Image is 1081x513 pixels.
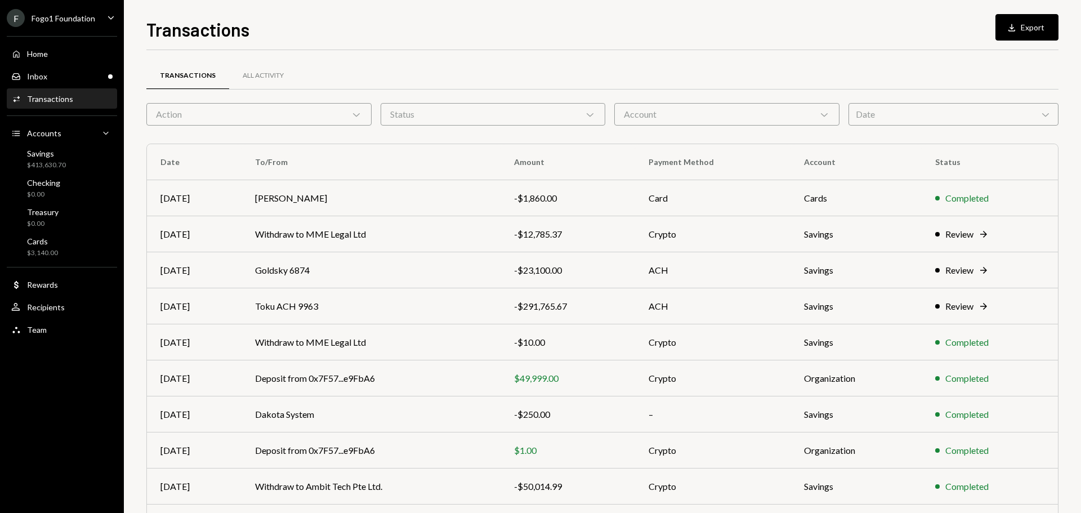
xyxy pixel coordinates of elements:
[7,204,117,231] a: Treasury$0.00
[7,123,117,143] a: Accounts
[501,144,635,180] th: Amount
[242,252,501,288] td: Goldsky 6874
[514,336,622,349] div: -$10.00
[635,180,790,216] td: Card
[242,360,501,396] td: Deposit from 0x7F57...e9FbA6
[27,72,47,81] div: Inbox
[160,191,228,205] div: [DATE]
[160,71,216,81] div: Transactions
[635,360,790,396] td: Crypto
[229,61,297,90] a: All Activity
[614,103,839,126] div: Account
[7,274,117,295] a: Rewards
[146,61,229,90] a: Transactions
[790,469,922,505] td: Savings
[945,444,989,457] div: Completed
[945,372,989,385] div: Completed
[7,319,117,340] a: Team
[790,396,922,432] td: Savings
[160,264,228,277] div: [DATE]
[27,325,47,334] div: Team
[27,149,66,158] div: Savings
[27,128,61,138] div: Accounts
[146,18,249,41] h1: Transactions
[790,180,922,216] td: Cards
[242,396,501,432] td: Dakota System
[27,190,60,199] div: $0.00
[160,408,228,421] div: [DATE]
[7,9,25,27] div: F
[160,227,228,241] div: [DATE]
[945,264,973,277] div: Review
[7,43,117,64] a: Home
[160,444,228,457] div: [DATE]
[147,144,242,180] th: Date
[790,216,922,252] td: Savings
[27,237,58,246] div: Cards
[945,227,973,241] div: Review
[242,432,501,469] td: Deposit from 0x7F57...e9FbA6
[160,300,228,313] div: [DATE]
[635,469,790,505] td: Crypto
[790,360,922,396] td: Organization
[242,469,501,505] td: Withdraw to Ambit Tech Pte Ltd.
[160,480,228,493] div: [DATE]
[7,66,117,86] a: Inbox
[790,144,922,180] th: Account
[790,324,922,360] td: Savings
[945,336,989,349] div: Completed
[27,49,48,59] div: Home
[381,103,606,126] div: Status
[635,144,790,180] th: Payment Method
[242,144,501,180] th: To/From
[243,71,284,81] div: All Activity
[995,14,1058,41] button: Export
[514,264,622,277] div: -$23,100.00
[27,302,65,312] div: Recipients
[27,207,59,217] div: Treasury
[160,336,228,349] div: [DATE]
[514,408,622,421] div: -$250.00
[160,372,228,385] div: [DATE]
[7,297,117,317] a: Recipients
[635,432,790,469] td: Crypto
[945,300,973,313] div: Review
[635,288,790,324] td: ACH
[514,480,622,493] div: -$50,014.99
[7,175,117,202] a: Checking$0.00
[790,252,922,288] td: Savings
[27,94,73,104] div: Transactions
[7,233,117,260] a: Cards$3,140.00
[27,178,60,188] div: Checking
[242,288,501,324] td: Toku ACH 9963
[27,160,66,170] div: $413,630.70
[945,191,989,205] div: Completed
[242,216,501,252] td: Withdraw to MME Legal Ltd
[848,103,1058,126] div: Date
[7,145,117,172] a: Savings$413,630.70
[945,480,989,493] div: Completed
[27,280,58,289] div: Rewards
[635,252,790,288] td: ACH
[242,180,501,216] td: [PERSON_NAME]
[242,324,501,360] td: Withdraw to MME Legal Ltd
[7,88,117,109] a: Transactions
[790,432,922,469] td: Organization
[514,300,622,313] div: -$291,765.67
[146,103,372,126] div: Action
[514,372,622,385] div: $49,999.00
[635,216,790,252] td: Crypto
[32,14,95,23] div: Fogo1 Foundation
[27,219,59,229] div: $0.00
[790,288,922,324] td: Savings
[922,144,1058,180] th: Status
[514,191,622,205] div: -$1,860.00
[27,248,58,258] div: $3,140.00
[514,444,622,457] div: $1.00
[635,396,790,432] td: –
[635,324,790,360] td: Crypto
[945,408,989,421] div: Completed
[514,227,622,241] div: -$12,785.37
